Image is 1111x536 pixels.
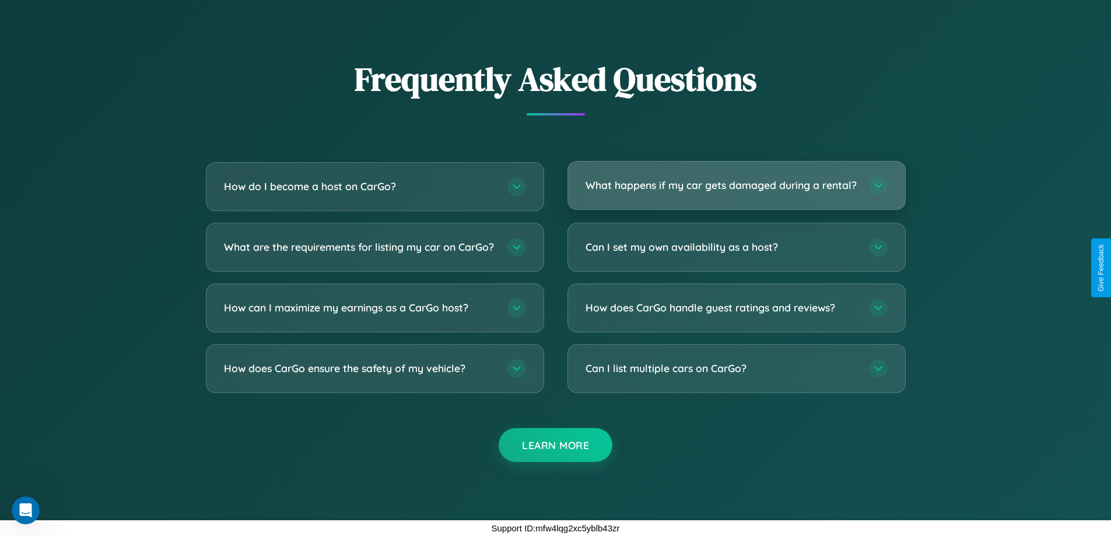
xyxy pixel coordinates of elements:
[586,178,857,192] h3: What happens if my car gets damaged during a rental?
[586,240,857,254] h3: Can I set my own availability as a host?
[586,361,857,376] h3: Can I list multiple cars on CarGo?
[491,520,619,536] p: Support ID: mfw4lqg2xc5yblb43zr
[499,428,612,462] button: Learn More
[224,361,496,376] h3: How does CarGo ensure the safety of my vehicle?
[1097,244,1105,292] div: Give Feedback
[224,179,496,194] h3: How do I become a host on CarGo?
[206,57,906,101] h2: Frequently Asked Questions
[12,496,40,524] iframe: Intercom live chat
[586,300,857,315] h3: How does CarGo handle guest ratings and reviews?
[224,300,496,315] h3: How can I maximize my earnings as a CarGo host?
[224,240,496,254] h3: What are the requirements for listing my car on CarGo?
